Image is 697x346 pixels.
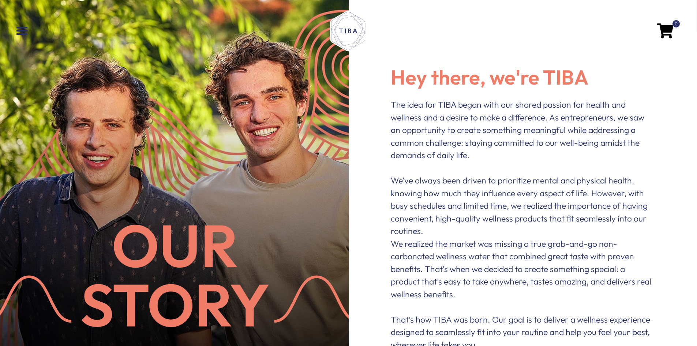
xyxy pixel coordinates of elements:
[657,26,673,34] a: 0
[391,238,655,301] p: We realized the market was missing a true grab-and-go non-carbonated wellness water that combined...
[391,64,588,90] span: Hey there, we're TIBA
[672,20,680,27] span: 0
[391,174,655,238] p: We’ve always been driven to prioritize mental and physical health, knowing how much they influenc...
[391,98,655,162] p: The idea for TIBA began with our shared passion for health and wellness and a desire to make a di...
